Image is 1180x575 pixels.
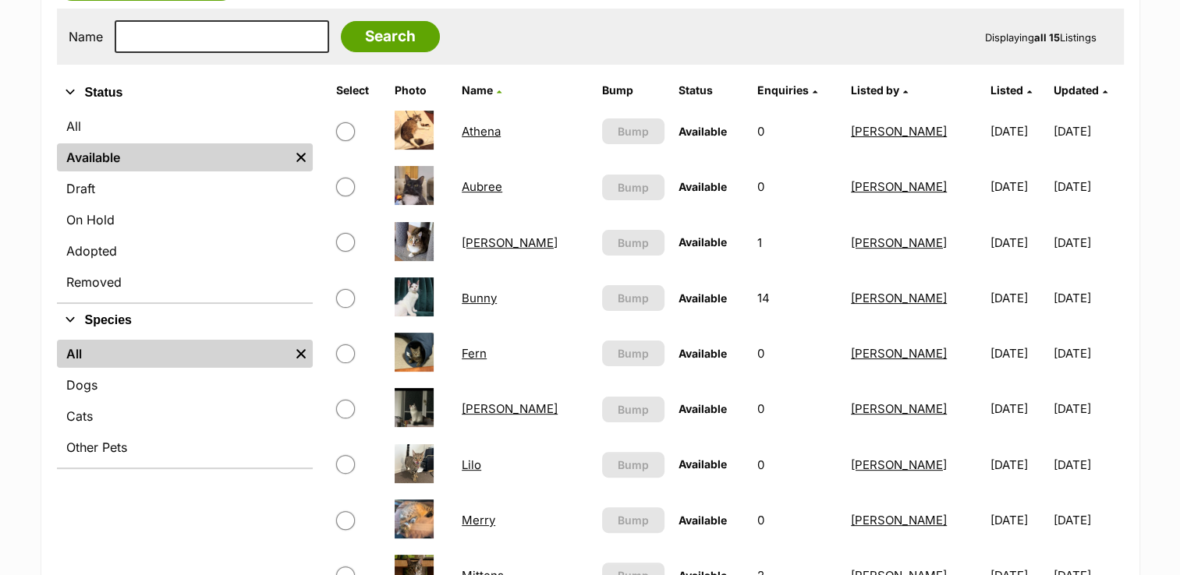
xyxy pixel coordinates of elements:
td: [DATE] [983,104,1052,158]
span: Listed by [851,83,899,97]
a: [PERSON_NAME] [851,235,947,250]
a: Cats [57,402,313,430]
a: All [57,340,289,368]
div: Status [57,109,313,302]
label: Name [69,30,103,44]
th: Select [330,78,388,103]
a: Available [57,143,289,171]
td: [DATE] [1054,160,1122,213]
td: [DATE] [1054,104,1122,158]
td: [DATE] [983,216,1052,270]
button: Bump [602,452,664,478]
a: Merry [462,513,495,527]
button: Bump [602,285,664,311]
button: Bump [602,175,664,200]
td: [DATE] [1054,216,1122,270]
span: Bump [618,123,649,139]
span: translation missing: en.admin.listings.index.attributes.enquiries [757,83,809,97]
th: Status [672,78,749,103]
a: Lilo [462,457,481,472]
img: Bonnie [395,222,434,261]
button: Bump [602,118,664,144]
td: 0 [751,160,843,213]
button: Bump [602,397,664,422]
span: Available [679,291,727,305]
td: 0 [751,326,843,380]
strong: all 15 [1034,31,1060,44]
td: [DATE] [983,271,1052,325]
span: Bump [618,512,649,528]
a: [PERSON_NAME] [851,291,947,305]
a: Name [462,83,501,97]
button: Status [57,83,313,103]
a: Enquiries [757,83,817,97]
td: [DATE] [1054,438,1122,492]
span: Available [679,347,727,360]
th: Photo [388,78,454,103]
th: Bump [596,78,671,103]
td: 0 [751,438,843,492]
td: [DATE] [1054,271,1122,325]
a: Aubree [462,179,502,194]
span: Updated [1054,83,1099,97]
td: [DATE] [983,438,1052,492]
span: Bump [618,290,649,306]
td: 0 [751,104,843,158]
span: Available [679,125,727,138]
span: Available [679,180,727,193]
a: Athena [462,124,501,139]
td: [DATE] [983,326,1052,380]
button: Bump [602,340,664,366]
a: Remove filter [289,143,313,171]
td: 0 [751,382,843,436]
a: All [57,112,313,140]
img: Bunny [395,277,434,316]
td: [DATE] [983,493,1052,547]
span: Bump [618,457,649,473]
a: Fern [462,346,487,361]
td: 14 [751,271,843,325]
span: Bump [618,401,649,418]
td: 1 [751,216,843,270]
button: Bump [602,507,664,533]
a: [PERSON_NAME] [851,124,947,139]
span: Bump [618,179,649,196]
a: [PERSON_NAME] [851,346,947,361]
span: Available [679,235,727,249]
span: Available [679,402,727,415]
a: Listed [990,83,1031,97]
span: Displaying Listings [985,31,1097,44]
td: [DATE] [1054,382,1122,436]
button: Species [57,310,313,330]
span: Available [679,513,727,527]
a: Removed [57,268,313,296]
td: [DATE] [1054,493,1122,547]
span: Available [679,457,727,471]
a: [PERSON_NAME] [462,235,558,250]
span: Name [462,83,493,97]
span: Bump [618,345,649,362]
a: [PERSON_NAME] [851,401,947,416]
a: [PERSON_NAME] [462,401,558,416]
a: Draft [57,175,313,203]
a: [PERSON_NAME] [851,457,947,472]
td: [DATE] [983,382,1052,436]
td: 0 [751,493,843,547]
span: Bump [618,235,649,251]
a: Remove filter [289,340,313,368]
td: [DATE] [1054,326,1122,380]
span: Listed [990,83,1022,97]
input: Search [341,21,440,52]
a: Listed by [851,83,908,97]
a: Bunny [462,291,497,305]
a: Other Pets [57,433,313,461]
a: Dogs [57,371,313,399]
a: On Hold [57,206,313,234]
img: Lilo [395,444,434,483]
a: [PERSON_NAME] [851,513,947,527]
div: Species [57,337,313,467]
td: [DATE] [983,160,1052,213]
button: Bump [602,230,664,256]
a: Updated [1054,83,1107,97]
a: Adopted [57,237,313,265]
